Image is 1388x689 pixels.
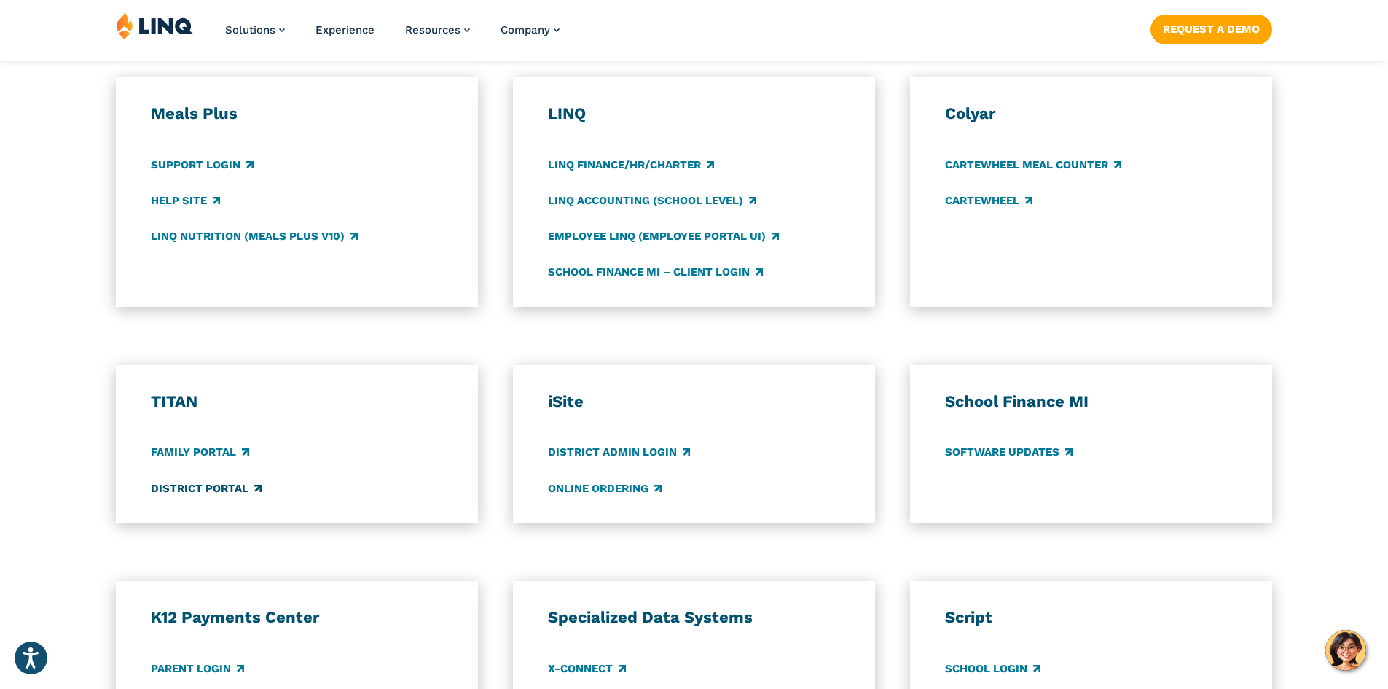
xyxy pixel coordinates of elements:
a: LINQ Accounting (school level) [548,192,756,209]
a: CARTEWHEEL [945,192,1032,209]
nav: Primary Navigation [225,12,560,60]
a: School Login [945,661,1040,677]
a: LINQ Finance/HR/Charter [548,157,714,173]
a: Request a Demo [1150,15,1272,44]
a: Help Site [151,192,220,209]
a: Company [501,23,560,36]
a: Software Updates [945,445,1073,461]
a: Experience [315,23,375,36]
h3: LINQ [548,104,841,124]
h3: School Finance MI [945,392,1238,412]
h3: Specialized Data Systems [548,607,841,628]
h3: K12 Payments Center [151,607,444,628]
a: Employee LINQ (Employee Portal UI) [548,228,779,244]
a: LINQ Nutrition (Meals Plus v10) [151,228,358,244]
a: District Portal [151,480,262,497]
h3: Meals Plus [151,104,444,124]
a: Solutions [225,23,285,36]
a: Support Login [151,157,254,173]
a: Family Portal [151,445,249,461]
span: Solutions [225,23,275,36]
h3: TITAN [151,392,444,412]
h3: Colyar [945,104,1238,124]
img: LINQ | K‑12 Software [116,12,193,39]
h3: Script [945,607,1238,628]
nav: Button Navigation [1150,12,1272,44]
a: Parent Login [151,661,244,677]
span: Resources [405,23,460,36]
button: Hello, have a question? Let’s chat. [1325,630,1366,671]
a: Resources [405,23,470,36]
h3: iSite [548,392,841,412]
a: School Finance MI – Client Login [548,264,763,280]
a: District Admin Login [548,445,690,461]
a: X-Connect [548,661,626,677]
a: CARTEWHEEL Meal Counter [945,157,1121,173]
span: Company [501,23,550,36]
a: Online Ordering [548,480,662,497]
